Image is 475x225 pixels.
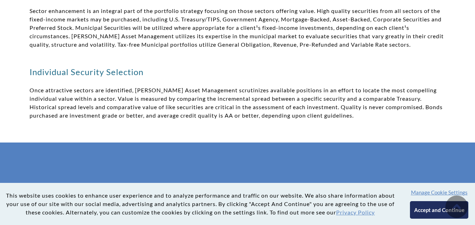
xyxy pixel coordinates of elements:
h3: Individual Security Selection [30,66,445,78]
a: Privacy Policy [336,209,375,216]
p: Once attractive sectors are identified, [PERSON_NAME] Asset Management scrutinizes available posi... [30,86,445,120]
p: Sector enhancement is an integral part of the portfolio strategy focusing on those sectors offeri... [30,7,445,49]
button: Accept and Continue [410,201,468,219]
button: Manage Cookie Settings [411,189,468,196]
p: This website uses cookies to enhance user experience and to analyze performance and traffic on ou... [6,191,395,217]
